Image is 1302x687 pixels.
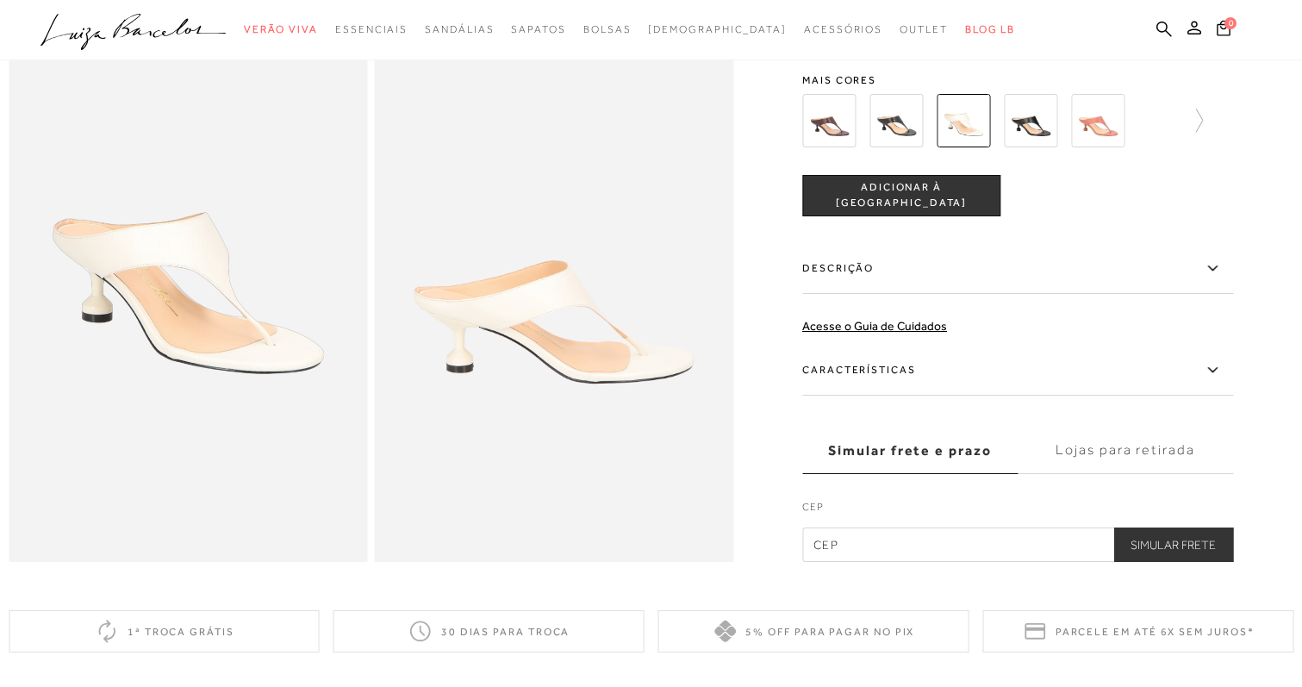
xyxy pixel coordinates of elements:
[648,23,787,35] span: [DEMOGRAPHIC_DATA]
[802,346,1233,396] label: Características
[900,14,948,46] a: categoryNavScreenReaderText
[802,175,1000,216] button: ADICIONAR À [GEOGRAPHIC_DATA]
[1071,94,1124,147] img: MULE EM COURO ROSA COM SALTO MÉDIO TAÇA
[1212,19,1236,42] button: 0
[869,94,923,147] img: MULE EM COURO CROCO PRETO E SALTO MÉDIO TAÇA
[802,94,856,147] img: MULE EM COURO CAFÉ COM SALTO MÉDIO TAÇA
[335,23,408,35] span: Essenciais
[982,610,1293,653] div: Parcele em até 6x sem juros*
[244,14,318,46] a: categoryNavScreenReaderText
[375,23,734,562] img: image
[937,94,990,147] img: MULE EM COURO OFF WHITE COM SALTO MÉDIO TAÇA
[900,23,948,35] span: Outlet
[425,14,494,46] a: categoryNavScreenReaderText
[802,428,1018,474] label: Simular frete e prazo
[648,14,787,46] a: noSubCategoriesText
[335,14,408,46] a: categoryNavScreenReaderText
[333,610,645,653] div: 30 dias para troca
[802,244,1233,294] label: Descrição
[802,528,1233,562] input: CEP
[803,181,1000,211] span: ADICIONAR À [GEOGRAPHIC_DATA]
[802,319,947,333] a: Acesse o Guia de Cuidados
[511,14,565,46] a: categoryNavScreenReaderText
[1004,94,1057,147] img: MULE EM COURO PRETO COM SALTO MÉDIO TAÇA
[425,23,494,35] span: Sandálias
[804,23,882,35] span: Acessórios
[804,14,882,46] a: categoryNavScreenReaderText
[802,499,1233,523] label: CEP
[583,14,632,46] a: categoryNavScreenReaderText
[1018,428,1233,474] label: Lojas para retirada
[802,75,1233,85] span: Mais cores
[1113,528,1233,562] button: Simular Frete
[9,23,368,562] img: image
[965,23,1015,35] span: BLOG LB
[244,23,318,35] span: Verão Viva
[583,23,632,35] span: Bolsas
[965,14,1015,46] a: BLOG LB
[9,610,320,653] div: 1ª troca grátis
[511,23,565,35] span: Sapatos
[1224,17,1237,29] span: 0
[658,610,969,653] div: 5% off para pagar no PIX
